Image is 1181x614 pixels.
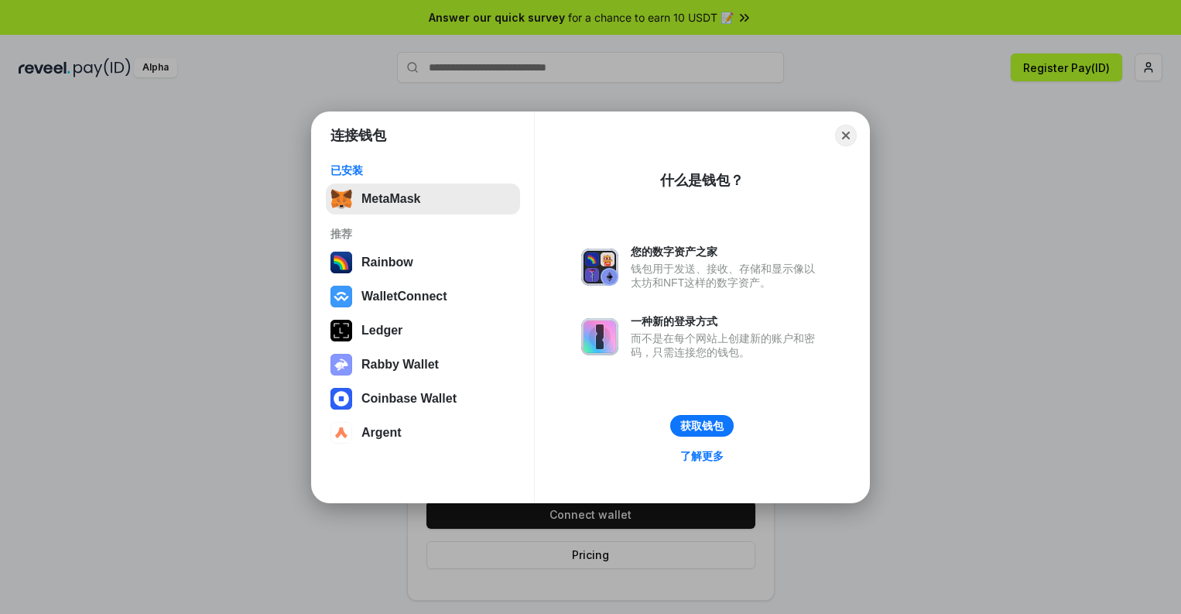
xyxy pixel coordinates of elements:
img: svg+xml,%3Csvg%20xmlns%3D%22http%3A%2F%2Fwww.w3.org%2F2000%2Fsvg%22%20fill%3D%22none%22%20viewBox... [330,354,352,376]
button: MetaMask [326,184,520,214]
button: Rabby Wallet [326,349,520,380]
div: 推荐 [330,227,515,241]
div: Rainbow [361,256,413,269]
img: svg+xml,%3Csvg%20width%3D%22120%22%20height%3D%22120%22%20viewBox%3D%220%200%20120%20120%22%20fil... [330,252,352,273]
img: svg+xml,%3Csvg%20fill%3D%22none%22%20height%3D%2233%22%20viewBox%3D%220%200%2035%2033%22%20width%... [330,188,352,210]
div: WalletConnect [361,290,447,304]
div: MetaMask [361,192,420,206]
img: svg+xml,%3Csvg%20xmlns%3D%22http%3A%2F%2Fwww.w3.org%2F2000%2Fsvg%22%20width%3D%2228%22%20height%3... [330,320,352,341]
a: 了解更多 [671,446,733,466]
img: svg+xml,%3Csvg%20width%3D%2228%22%20height%3D%2228%22%20viewBox%3D%220%200%2028%2028%22%20fill%3D... [330,286,352,307]
img: svg+xml,%3Csvg%20width%3D%2228%22%20height%3D%2228%22%20viewBox%3D%220%200%2028%2028%22%20fill%3D... [330,422,352,444]
button: WalletConnect [326,281,520,312]
div: Ledger [361,324,402,338]
div: 您的数字资产之家 [631,245,823,259]
div: 钱包用于发送、接收、存储和显示像以太坊和NFT这样的数字资产。 [631,262,823,290]
div: 已安装 [330,163,515,177]
img: svg+xml,%3Csvg%20width%3D%2228%22%20height%3D%2228%22%20viewBox%3D%220%200%2028%2028%22%20fill%3D... [330,388,352,410]
button: Argent [326,417,520,448]
div: 一种新的登录方式 [631,314,823,328]
img: svg+xml,%3Csvg%20xmlns%3D%22http%3A%2F%2Fwww.w3.org%2F2000%2Fsvg%22%20fill%3D%22none%22%20viewBox... [581,249,618,286]
button: 获取钱包 [670,415,734,437]
div: Coinbase Wallet [361,392,457,406]
div: 而不是在每个网站上创建新的账户和密码，只需连接您的钱包。 [631,331,823,359]
div: 什么是钱包？ [660,171,744,190]
h1: 连接钱包 [330,126,386,145]
button: Close [835,125,857,146]
img: svg+xml,%3Csvg%20xmlns%3D%22http%3A%2F%2Fwww.w3.org%2F2000%2Fsvg%22%20fill%3D%22none%22%20viewBox... [581,318,618,355]
button: Coinbase Wallet [326,383,520,414]
div: 了解更多 [680,449,724,463]
div: Rabby Wallet [361,358,439,372]
div: 获取钱包 [680,419,724,433]
div: Argent [361,426,402,440]
button: Ledger [326,315,520,346]
button: Rainbow [326,247,520,278]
